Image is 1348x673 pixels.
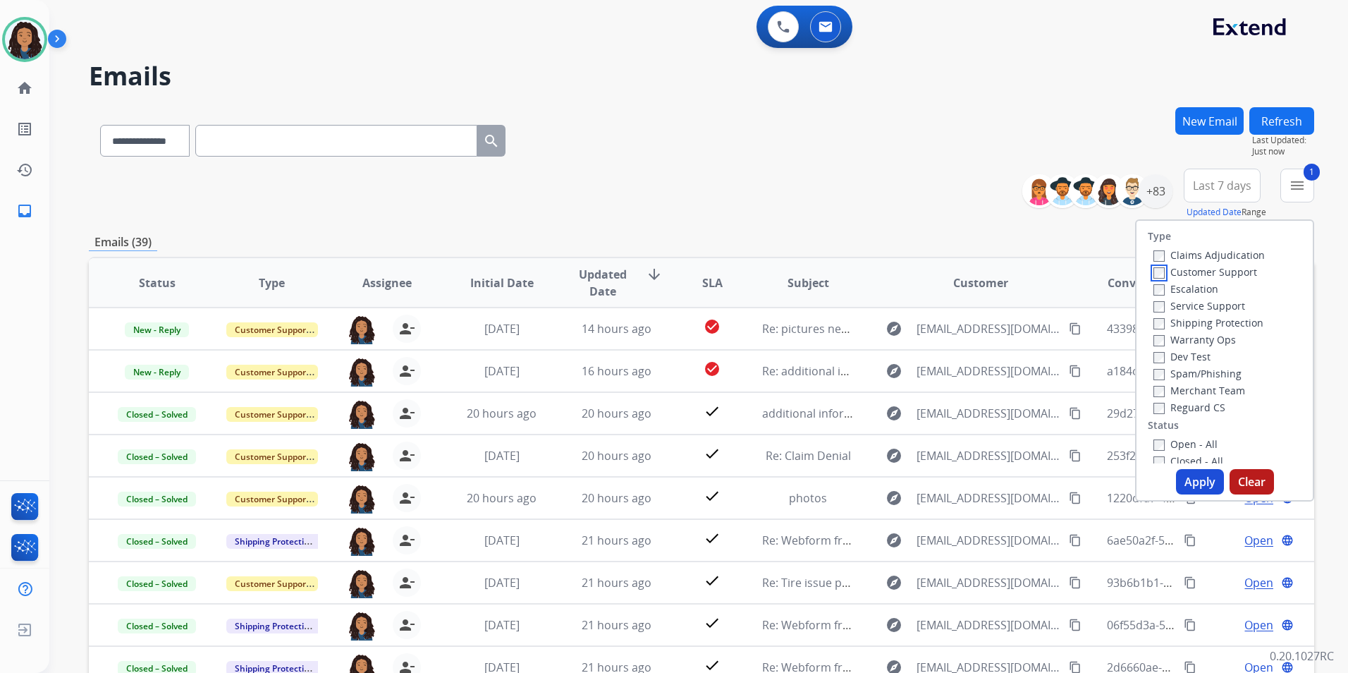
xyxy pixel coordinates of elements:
[1176,469,1224,495] button: Apply
[1107,363,1320,379] span: a184c662-7adb-415f-aefe-7c092ebb76a0
[484,617,520,633] span: [DATE]
[16,80,33,97] mat-icon: home
[118,407,196,422] span: Closed – Solved
[1139,174,1172,208] div: +83
[917,363,1061,380] span: [EMAIL_ADDRESS][DOMAIN_NAME]
[1184,534,1196,547] mat-icon: content_copy
[582,575,651,590] span: 21 hours ago
[1069,619,1082,631] mat-icon: content_copy
[1153,403,1165,414] input: Reguard CS
[1153,386,1165,397] input: Merchant Team
[118,492,196,507] span: Closed – Solved
[1230,469,1274,495] button: Clear
[704,445,721,462] mat-icon: check
[762,321,868,336] span: Re: pictures needed
[89,234,157,251] p: Emails (39)
[1153,318,1165,329] input: Shipping Protection
[118,534,196,549] span: Closed – Solved
[1187,207,1242,218] button: Updated Date
[16,162,33,178] mat-icon: history
[226,619,323,633] span: Shipping Protection
[1249,107,1314,135] button: Refresh
[1069,407,1082,420] mat-icon: content_copy
[484,448,520,463] span: [DATE]
[1108,274,1198,291] span: Conversation ID
[1252,135,1314,146] span: Last Updated:
[398,363,415,380] mat-icon: person_remove
[704,487,721,504] mat-icon: check
[1153,384,1245,397] label: Merchant Team
[1107,448,1323,463] span: 253f2a07-8a7c-4062-a443-2bb28e28937d
[1107,533,1312,548] span: 6ae50a2f-529d-4fbe-87fa-535f3ccc4023
[139,274,176,291] span: Status
[484,321,520,336] span: [DATE]
[582,533,651,548] span: 21 hours ago
[704,360,721,377] mat-icon: check_circle
[1153,439,1165,451] input: Open - All
[788,274,829,291] span: Subject
[953,274,1008,291] span: Customer
[789,490,827,506] span: photos
[1069,576,1082,589] mat-icon: content_copy
[398,617,415,633] mat-icon: person_remove
[1153,367,1242,380] label: Spam/Phishing
[226,322,318,337] span: Customer Support
[1184,619,1196,631] mat-icon: content_copy
[762,406,882,421] span: additional information
[226,576,318,591] span: Customer Support
[1244,617,1273,633] span: Open
[226,449,318,464] span: Customer Support
[5,20,44,59] img: avatar
[886,363,902,380] mat-icon: explore
[1244,574,1273,591] span: Open
[118,619,196,633] span: Closed – Solved
[1153,456,1165,468] input: Closed - All
[762,617,1101,633] span: Re: Webform from [EMAIL_ADDRESS][DOMAIN_NAME] on [DATE]
[483,133,500,150] mat-icon: search
[1153,352,1165,363] input: Dev Test
[226,492,318,507] span: Customer Support
[226,534,323,549] span: Shipping Protection
[1175,107,1244,135] button: New Email
[348,569,376,598] img: agent-avatar
[1153,248,1265,262] label: Claims Adjudication
[16,121,33,138] mat-icon: list_alt
[886,405,902,422] mat-icon: explore
[1148,229,1171,243] label: Type
[702,274,723,291] span: SLA
[348,611,376,641] img: agent-avatar
[886,447,902,464] mat-icon: explore
[571,266,635,300] span: Updated Date
[467,490,537,506] span: 20 hours ago
[1148,418,1179,432] label: Status
[917,447,1061,464] span: [EMAIL_ADDRESS][DOMAIN_NAME]
[398,490,415,507] mat-icon: person_remove
[348,484,376,514] img: agent-avatar
[398,320,415,337] mat-icon: person_remove
[917,405,1061,422] span: [EMAIL_ADDRESS][DOMAIN_NAME]
[1270,648,1334,665] p: 0.20.1027RC
[1289,177,1306,194] mat-icon: menu
[582,363,651,379] span: 16 hours ago
[1069,492,1082,504] mat-icon: content_copy
[646,266,663,283] mat-icon: arrow_downward
[226,365,318,380] span: Customer Support
[1069,449,1082,462] mat-icon: content_copy
[1153,265,1257,279] label: Customer Support
[917,490,1061,507] span: [EMAIL_ADDRESS][DOMAIN_NAME]
[1107,321,1325,336] span: 43398846-c08a-4708-bd8d-98360186ca00
[1153,250,1165,262] input: Claims Adjudication
[484,533,520,548] span: [DATE]
[484,363,520,379] span: [DATE]
[762,575,888,590] span: Re: Tire issue persisting
[118,576,196,591] span: Closed – Solved
[348,442,376,471] img: agent-avatar
[467,406,537,421] span: 20 hours ago
[1153,299,1245,313] label: Service Support
[1184,576,1196,589] mat-icon: content_copy
[1244,532,1273,549] span: Open
[917,532,1061,549] span: [EMAIL_ADDRESS][DOMAIN_NAME]
[362,274,412,291] span: Assignee
[1252,146,1314,157] span: Just now
[125,365,189,380] span: New - Reply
